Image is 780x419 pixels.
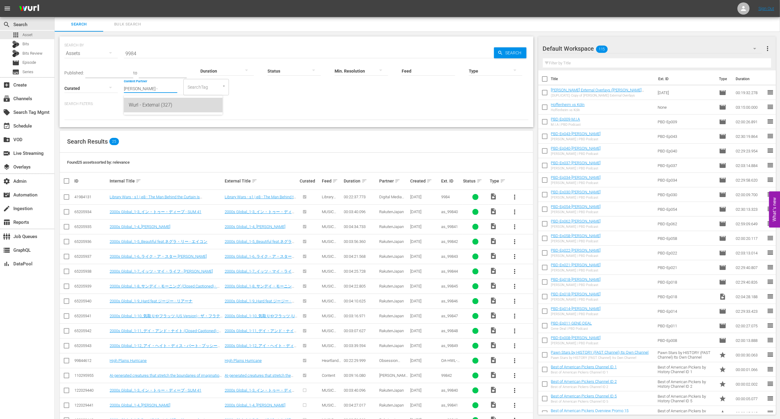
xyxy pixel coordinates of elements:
span: Episode [719,176,726,184]
div: 65205940 [74,299,108,303]
span: Episode [719,278,726,286]
span: Episode [22,60,36,66]
button: more_vert [507,249,522,264]
span: reorder [767,293,774,300]
td: PBD-Ep037 [655,158,717,173]
span: Video [490,267,497,274]
a: PBD-Ep037-[PERSON_NAME] [551,161,601,165]
td: PBD-Ep009 [655,114,717,129]
div: ID [74,179,108,183]
span: Ingestion [3,205,10,212]
span: Episode [719,308,726,315]
div: Partner [379,177,408,185]
div: 65205935 [74,224,108,229]
a: PBD-Ep018-[PERSON_NAME] [551,292,601,296]
button: Open Feedback Widget [769,192,780,228]
div: [DATE] [410,224,439,229]
span: RakutenJapan [379,224,404,229]
button: more_vert [507,279,522,294]
a: 2000s Global_1-10_気取りやフラッツ (US Version) - ザ・フラテリス [110,314,223,324]
span: Episode [719,235,726,242]
td: PBD-Ep022 [655,246,717,260]
td: PBD-Ep021 [655,260,717,275]
span: Reports [3,219,10,226]
span: Episode [719,89,726,96]
div: M.I.A | PBD Podcast [551,123,581,127]
a: 2000s Global_1-7_イッツ・マイ・ライフ - [PERSON_NAME] [225,269,298,279]
a: 2000s Global_1-7_イッツ・マイ・ライフ - [PERSON_NAME] [110,269,213,274]
td: 02:29:33.423 [733,304,767,319]
a: PBD-Ep043-[PERSON_NAME] [551,131,601,136]
span: to [133,70,137,75]
span: Bits [22,41,29,47]
span: reorder [767,322,774,329]
div: [DATE] [410,254,439,259]
a: PBD-Ep018-[PERSON_NAME] [551,277,601,282]
button: more_vert [507,339,522,353]
span: Episode [719,162,726,169]
span: Video [719,293,726,300]
button: more_vert [507,353,522,368]
a: 2000s Global_1-9_Hard feat.ジージー - リアーナ [110,299,192,303]
span: Episode [719,191,726,198]
td: PBD-Ep062 [655,216,717,231]
a: PBD-Ep030-[PERSON_NAME] [551,190,601,194]
a: PBD-Ep034-[PERSON_NAME] [551,175,601,180]
span: 115 [596,43,608,56]
div: [PERSON_NAME] | PBD Podcast [551,254,601,258]
span: MUSIC Japan_w [322,269,337,278]
div: 65205939 [74,284,108,288]
span: reorder [767,103,774,111]
span: more_vert [511,372,518,379]
td: 02:03:14.884 [733,158,767,173]
span: Episode [719,133,726,140]
a: 2000s Global_1-6_ライク・ア・スター [PERSON_NAME] [225,254,294,264]
span: more_vert [511,238,518,245]
span: Episode [719,118,726,125]
span: RakutenJapan [379,299,404,303]
span: sort [362,178,367,184]
a: 2000s Global_1-3_イン・トゥー・ディープ - SUM 41 [225,209,296,220]
span: reorder [767,147,774,154]
td: None [655,100,717,114]
span: Video [490,282,497,289]
span: Published: [64,70,84,75]
a: Best of American Pickers Channel ID 5 [551,394,617,398]
a: 2000s Global_1-12_アイ・ヘイト・ディス・パート - プッシーキャット・ドールズ [225,343,296,359]
td: PBD-Ep054 [655,202,717,216]
span: RakutenJapan [379,284,404,288]
span: Automation [3,191,10,199]
div: [PERSON_NAME] | PBD Podcast [551,239,601,243]
span: reorder [767,176,774,183]
span: more_vert [511,298,518,305]
td: 02:00:26.891 [733,114,767,129]
button: more_vert [507,190,522,204]
td: 00:19:32.278 [733,85,767,100]
span: Schedule [3,122,10,130]
div: [PERSON_NAME] | PBD Podcast [551,181,601,185]
span: more_vert [511,283,518,290]
button: more_vert [507,383,522,398]
a: [PERSON_NAME] External Overlays ([PERSON_NAME] External Overlays (VARIANT)) [551,88,644,97]
div: Assets [64,45,118,62]
td: 02:04:28.188 [733,289,767,304]
a: 2000s Global_1-3_イン・トゥー・ディープ - SUM 41 [110,388,201,393]
div: [PERSON_NAME] | PBD Podcast [551,268,601,272]
a: 2000s Global_1-12_アイ・ヘイト・ディス・パート - プッシーキャット・ドールズ [110,343,221,353]
span: Create [3,81,10,89]
span: reorder [767,249,774,256]
span: Episode [719,104,726,111]
button: more_vert [507,264,522,279]
div: 65205934 [74,209,108,214]
a: 2000s Global_1-5_Beautiful feat.ネグラ・リー - エイコン [110,239,207,244]
span: reorder [767,278,774,285]
span: Overlays [3,163,10,171]
div: 00:03:16.971 [344,314,377,318]
span: DataPool [3,260,10,267]
a: AI-generated creatures that stretch the boundaries of imagination | [PERSON_NAME] [225,373,293,387]
span: Video [490,193,497,200]
span: Video [490,312,497,319]
span: more_vert [511,223,518,230]
a: 2000s Global_1-9_Hard feat.ジージー - リアーナ [225,299,296,309]
a: PBD-Ep058-[PERSON_NAME] [551,233,601,238]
